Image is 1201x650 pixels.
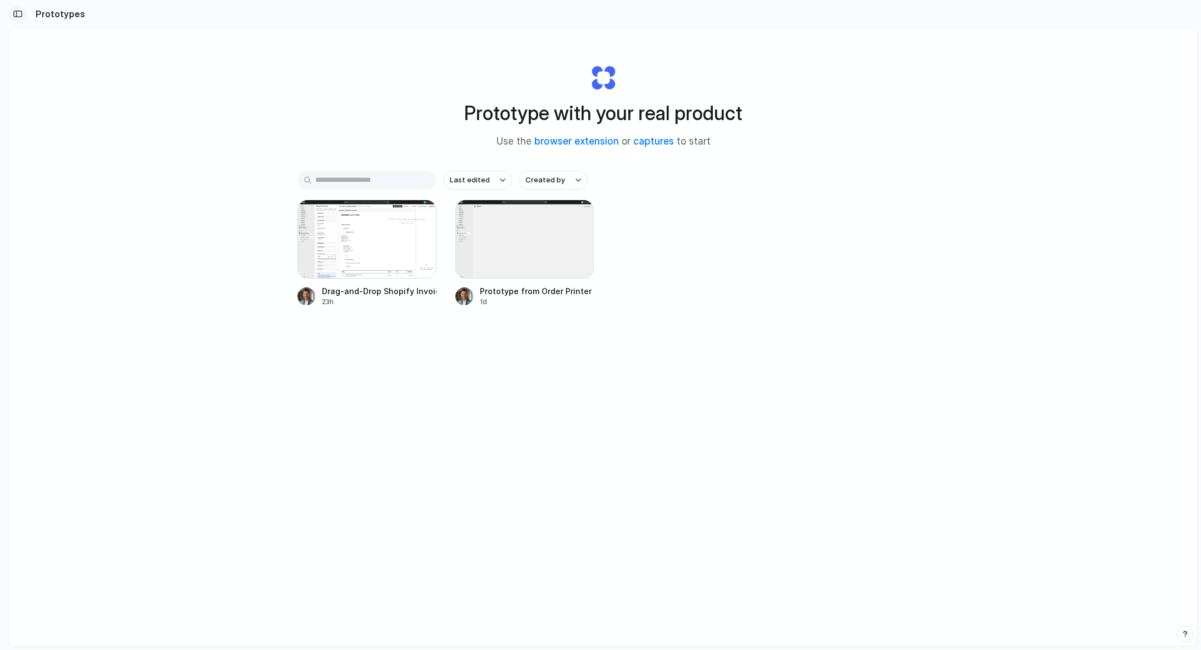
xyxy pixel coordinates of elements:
div: 1d [480,297,594,307]
a: captures [633,136,674,147]
a: Drag-and-Drop Shopify Invoice EditorDrag-and-Drop Shopify Invoice Editor23h [297,200,436,307]
div: Prototype from Order Printer Emailer Shopify Admin [480,285,594,297]
h1: Prototype with your real product [464,98,742,128]
a: browser extension [534,136,619,147]
div: 23h [322,297,436,307]
h2: Prototypes [31,7,85,21]
span: Last edited [450,175,490,186]
a: Prototype from Order Printer Emailer Shopify AdminPrototype from Order Printer Emailer Shopify Ad... [455,200,594,307]
button: Created by [519,171,588,190]
button: Last edited [443,171,512,190]
span: Created by [525,175,565,186]
span: Use the or to start [497,135,711,149]
div: Drag-and-Drop Shopify Invoice Editor [322,285,436,297]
